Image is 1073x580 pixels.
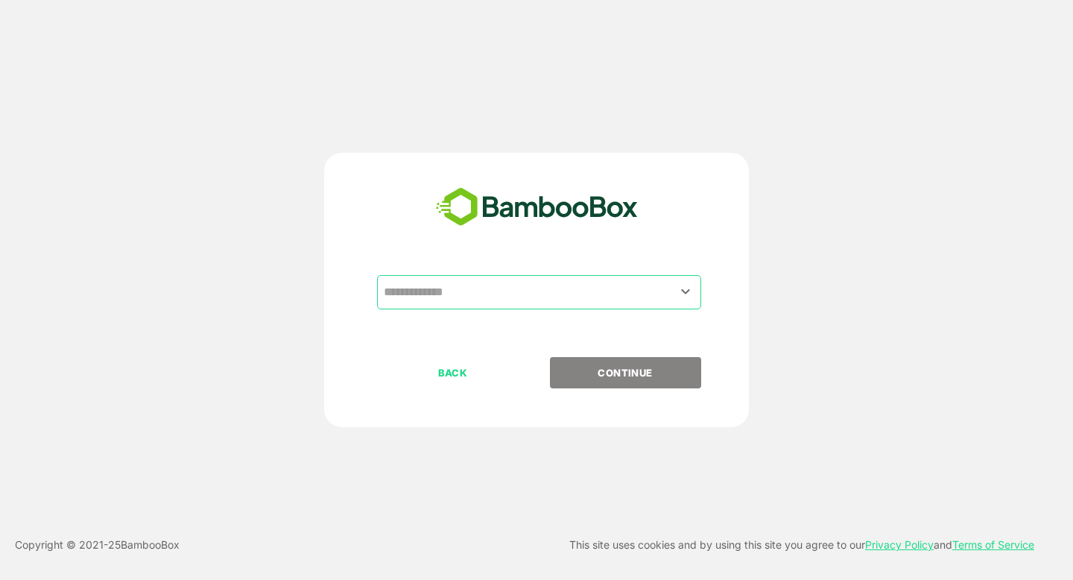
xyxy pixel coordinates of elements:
[550,357,701,388] button: CONTINUE
[551,365,700,381] p: CONTINUE
[15,536,180,554] p: Copyright © 2021- 25 BambooBox
[569,536,1034,554] p: This site uses cookies and by using this site you agree to our and
[952,538,1034,551] a: Terms of Service
[379,365,528,381] p: BACK
[865,538,934,551] a: Privacy Policy
[377,357,528,388] button: BACK
[676,282,696,302] button: Open
[428,183,646,232] img: bamboobox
